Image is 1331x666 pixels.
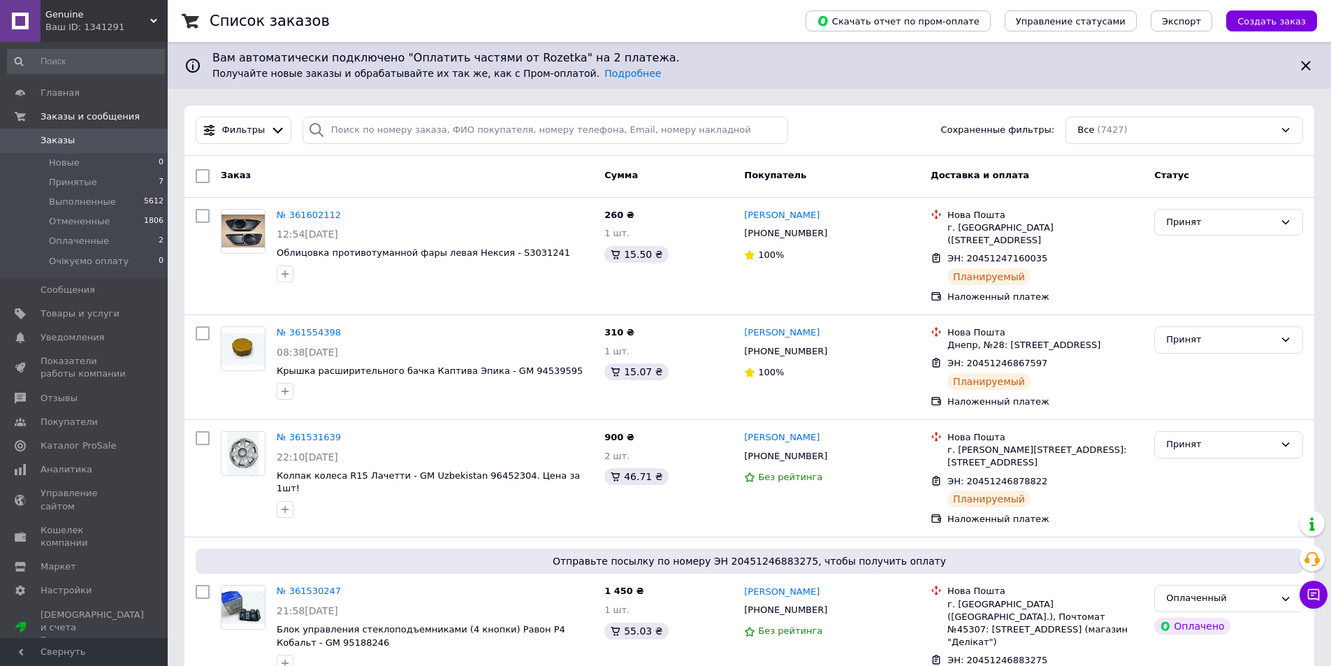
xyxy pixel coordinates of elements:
span: Статус [1154,170,1189,180]
span: Заказ [221,170,251,180]
span: 310 ₴ [604,327,634,338]
div: 15.50 ₴ [604,246,668,263]
div: 15.07 ₴ [604,363,668,380]
span: Без рейтинга [758,472,822,482]
div: Принят [1166,333,1274,347]
a: Колпак колеса R15 Лачетти - GM Uzbekistan 96452304. Цена за 1шт! [277,470,580,494]
span: Уведомления [41,331,104,344]
div: Принят [1166,215,1274,230]
span: Заказы [41,134,75,147]
span: Доставка и оплата [931,170,1029,180]
span: 2 шт. [604,451,630,461]
div: Нова Пошта [947,431,1143,444]
div: Нова Пошта [947,585,1143,598]
div: Наложенный платеж [947,396,1143,408]
div: Ваш ID: 1341291 [45,21,168,34]
a: [PERSON_NAME] [744,431,820,444]
span: Экспорт [1162,16,1201,27]
input: Поиск [7,49,165,74]
span: 5612 [144,196,163,208]
span: (7427) [1097,124,1127,135]
span: Принятые [49,176,97,189]
span: Настройки [41,584,92,597]
a: Создать заказ [1212,15,1317,26]
img: Фото товару [221,215,265,247]
span: Очікуємо оплату [49,255,129,268]
span: Оплаченные [49,235,109,247]
h1: Список заказов [210,13,330,29]
span: 0 [159,157,163,169]
div: Нова Пошта [947,326,1143,339]
div: 55.03 ₴ [604,623,668,639]
div: Принят [1166,437,1274,452]
span: Сохраненные фильтры: [940,124,1054,137]
a: Крышка расширительного бачка Каптива Эпика - GM 94539595 [277,365,583,376]
span: Сообщения [41,284,95,296]
button: Управление статусами [1005,10,1137,31]
span: Управление сайтом [41,487,129,512]
span: 1 450 ₴ [604,586,643,596]
span: Маркет [41,560,76,573]
a: [PERSON_NAME] [744,209,820,222]
a: Фото товару [221,209,266,254]
span: ЭН: 20451247160035 [947,253,1047,263]
div: Нова Пошта [947,209,1143,222]
img: Фото товару [221,591,265,624]
div: [PHONE_NUMBER] [741,224,830,242]
span: Создать заказ [1237,16,1306,27]
div: Наложенный платеж [947,513,1143,526]
span: Показатели работы компании [41,355,129,380]
span: Все [1077,124,1094,137]
div: [PHONE_NUMBER] [741,447,830,465]
div: Наложенный платеж [947,291,1143,303]
img: Фото товару [227,432,260,475]
span: ЭН: 20451246883275 [947,655,1047,665]
span: 08:38[DATE] [277,347,338,358]
span: 1 шт. [604,228,630,238]
span: Получайте новые заказы и обрабатывайте их так же, как с Пром-оплатой. [212,68,661,79]
div: [PHONE_NUMBER] [741,601,830,619]
span: 1 шт. [604,346,630,356]
div: Днепр, №28: [STREET_ADDRESS] [947,339,1143,352]
span: Кошелек компании [41,524,129,549]
span: 7 [159,176,163,189]
span: Отмененные [49,215,110,228]
span: Genuine [45,8,150,21]
div: г. [PERSON_NAME][STREET_ADDRESS]: [STREET_ADDRESS] [947,444,1143,469]
span: 260 ₴ [604,210,634,220]
button: Скачать отчет по пром-оплате [806,10,991,31]
div: Планируемый [947,491,1031,507]
span: Выполненные [49,196,116,208]
span: 2 [159,235,163,247]
span: Вам автоматически подключено "Оплатить частями от Rozetka" на 2 платежа. [212,50,1286,66]
a: Облицовка противотуманной фары левая Нексия - S3031241 [277,247,570,258]
span: Новые [49,157,80,169]
span: Управление статусами [1016,16,1126,27]
a: № 361602112 [277,210,341,220]
a: [PERSON_NAME] [744,326,820,340]
span: Отправьте посылку по номеру ЭН 20451246883275, чтобы получить оплату [201,554,1297,568]
img: Фото товару [221,333,265,365]
span: Заказы и сообщения [41,110,140,123]
span: ЭН: 20451246867597 [947,358,1047,368]
span: ЭН: 20451246878822 [947,476,1047,486]
a: Блок управления стеклоподъемниками (4 кнопки) Равон Р4 Кобальт - GM 95188246 [277,624,565,648]
div: Prom топ [41,634,144,646]
input: Поиск по номеру заказа, ФИО покупателя, номеру телефона, Email, номеру накладной [303,117,789,144]
span: Главная [41,87,80,99]
span: 900 ₴ [604,432,634,442]
span: 100% [758,249,784,260]
a: Подробнее [604,68,661,79]
div: 46.71 ₴ [604,468,668,485]
a: Фото товару [221,431,266,476]
span: 22:10[DATE] [277,451,338,463]
span: Отзывы [41,392,78,405]
span: 21:58[DATE] [277,605,338,616]
a: Фото товару [221,585,266,630]
div: г. [GEOGRAPHIC_DATA] ([GEOGRAPHIC_DATA].), Почтомат №45307: [STREET_ADDRESS] (магазин "Делікат") [947,598,1143,649]
span: 1 шт. [604,605,630,615]
span: Покупатель [744,170,806,180]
